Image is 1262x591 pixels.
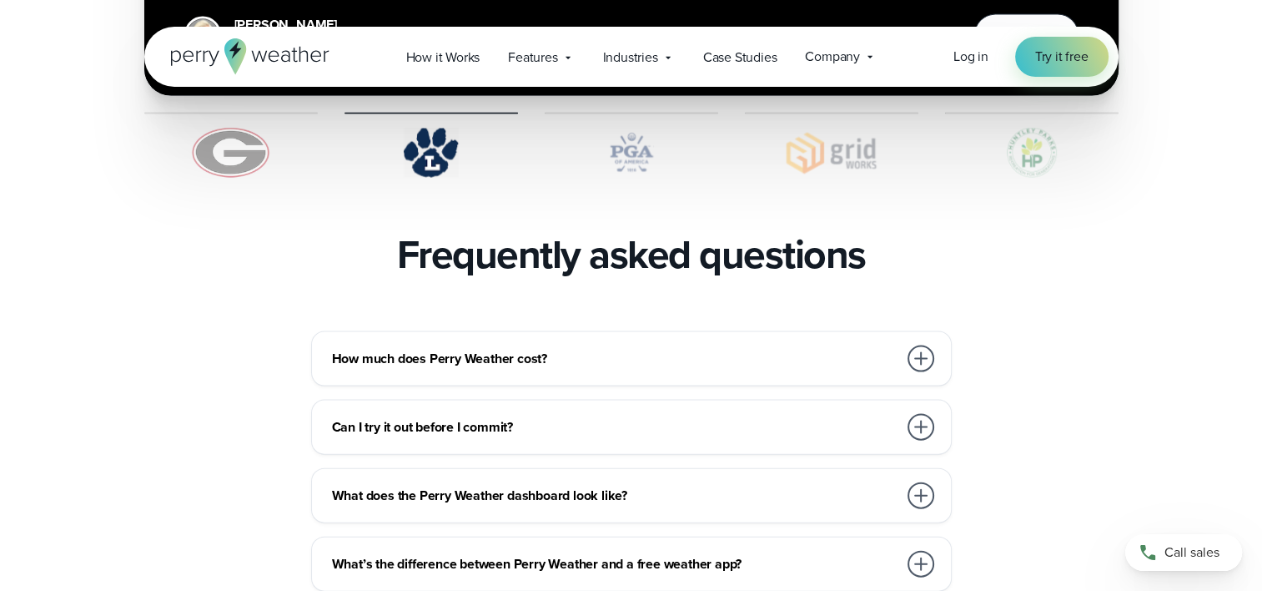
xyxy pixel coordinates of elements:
h3: How much does Perry Weather cost? [332,349,897,369]
div: [PERSON_NAME] [234,15,354,35]
a: Log in [953,47,988,67]
span: Case Studies [703,48,777,68]
a: Call sales [1125,534,1242,571]
span: Features [508,48,557,68]
span: Industries [603,48,658,68]
h2: Frequently asked questions [397,231,866,278]
h3: Can I try it out before I commit? [332,417,897,437]
h3: What’s the difference between Perry Weather and a free weather app? [332,554,897,574]
h3: What does the Perry Weather dashboard look like? [332,486,897,506]
button: Watch [974,14,1078,56]
span: Call sales [1164,543,1219,563]
img: Gridworks.svg [745,128,918,178]
span: Watch [1002,25,1037,45]
a: Try it free [1015,37,1109,77]
a: How it Works [392,40,495,74]
span: Log in [953,47,988,66]
span: How it Works [406,48,480,68]
span: Company [805,47,860,67]
a: Case Studies [689,40,792,74]
img: PGA.svg [545,128,718,178]
span: Try it free [1035,47,1089,67]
